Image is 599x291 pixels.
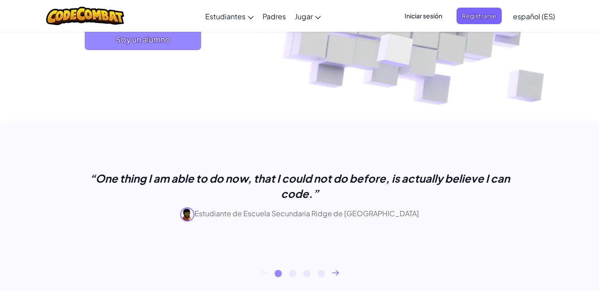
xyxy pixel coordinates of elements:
span: Estudiantes [205,12,246,21]
a: Padres [258,4,290,28]
img: Overlap cubes [354,15,435,89]
button: 2 [289,270,296,277]
a: Estudiantes [201,4,258,28]
span: español (ES) [513,12,555,21]
button: 1 [275,270,282,277]
p: Estudiante de Escuela Secundaria Ridge de [GEOGRAPHIC_DATA] [76,207,524,222]
button: 4 [318,270,325,277]
button: 3 [303,270,310,277]
span: Jugar [295,12,313,21]
a: español (ES) [509,4,560,28]
p: “One thing I am able to do now, that I could not do before, is actually believe I can code.” [76,171,524,201]
button: Iniciar sesión [399,8,448,24]
a: Jugar [290,4,325,28]
img: CodeCombat logo [46,7,125,25]
img: avatar [180,207,194,222]
button: Soy un alumno [85,29,201,50]
button: Registrarse [457,8,502,24]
